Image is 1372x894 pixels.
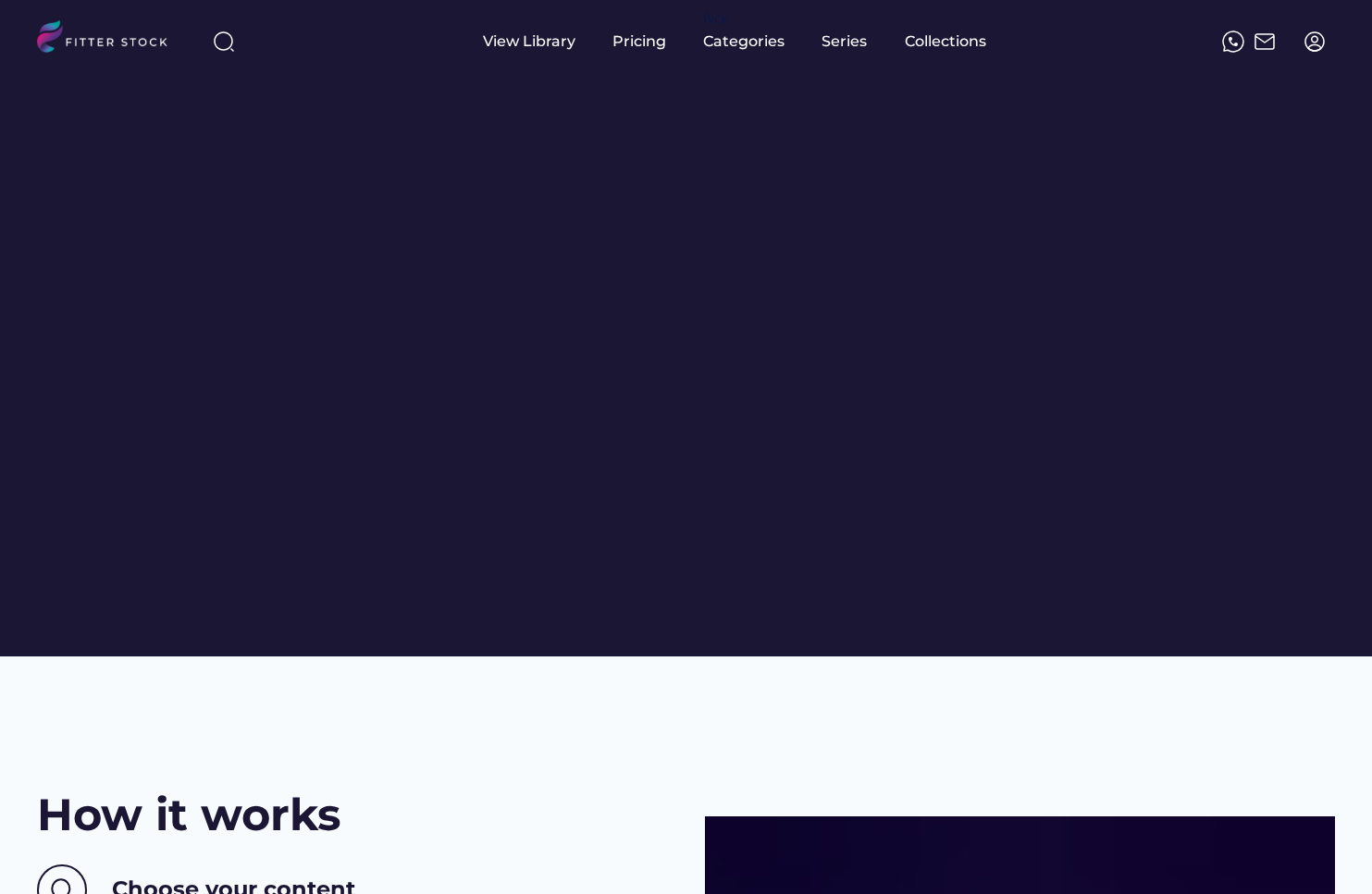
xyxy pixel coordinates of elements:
[1304,31,1326,53] img: profile-circle.svg
[905,31,986,52] div: Collections
[37,20,183,58] img: LOGO.svg
[37,784,340,846] h2: How it works
[822,31,868,52] div: Series
[1222,31,1244,53] img: meteor-icons_whatsapp%20%281%29.svg
[703,31,785,52] div: Categories
[703,9,727,28] div: fvck
[213,31,235,53] img: search-normal%203.svg
[612,31,666,52] div: Pricing
[1254,31,1276,53] img: Frame%2051.svg
[483,31,575,52] div: View Library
